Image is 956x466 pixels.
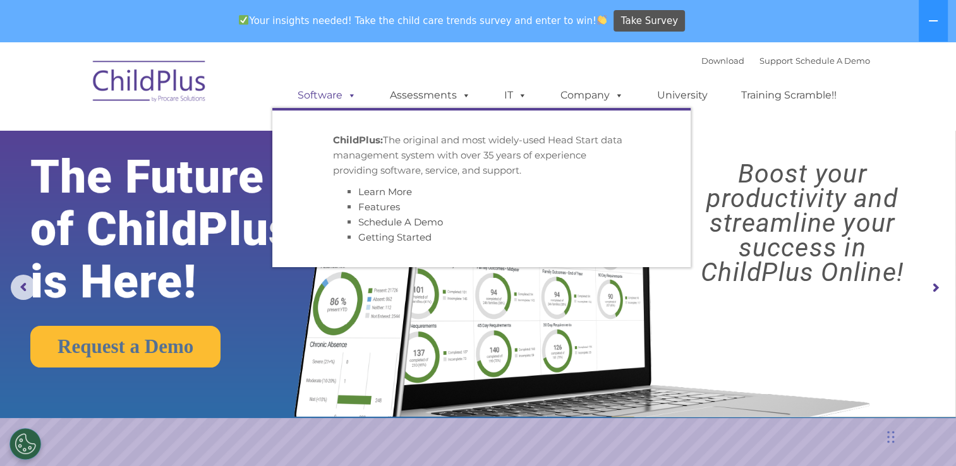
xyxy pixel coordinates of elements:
div: Drag [887,418,895,456]
a: Download [701,56,744,66]
a: Features [358,201,400,213]
strong: ChildPlus: [333,134,383,146]
a: Software [285,83,369,108]
img: 👏 [597,15,607,25]
font: | [701,56,870,66]
iframe: Chat Widget [883,405,947,466]
p: The original and most widely-used Head Start data management system with over 35 years of experie... [333,133,630,178]
img: ChildPlus by Procare Solutions [87,52,213,115]
a: Getting Started [358,231,432,243]
a: IT [492,83,540,108]
a: Schedule A Demo [358,216,443,228]
span: Take Survey [621,10,678,32]
a: Company [548,83,636,108]
rs-layer: The Future of ChildPlus is Here! [30,151,336,308]
rs-layer: Boost your productivity and streamline your success in ChildPlus Online! [660,162,944,285]
a: University [644,83,720,108]
a: Learn More [358,186,412,198]
a: Schedule A Demo [796,56,870,66]
button: Cookies Settings [9,428,41,460]
a: Take Survey [614,10,685,32]
span: Your insights needed! Take the child care trends survey and enter to win! [234,8,612,33]
a: Request a Demo [30,326,221,367]
a: Support [759,56,793,66]
span: Phone number [176,135,229,145]
a: Training Scramble!! [729,83,849,108]
span: Last name [176,83,214,93]
a: Assessments [377,83,483,108]
img: ✅ [239,15,248,25]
